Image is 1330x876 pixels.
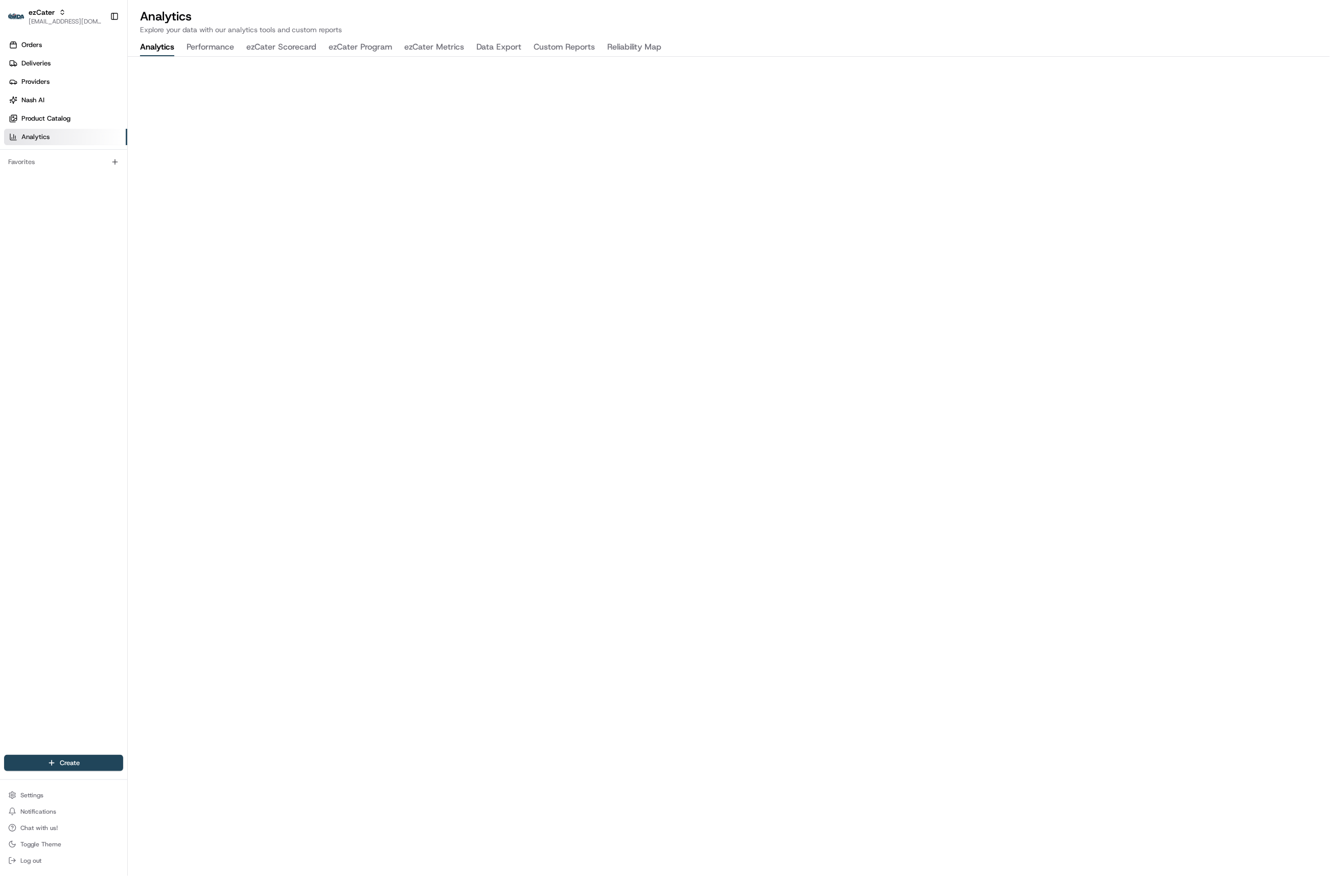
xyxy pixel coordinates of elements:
span: Settings [20,791,43,799]
button: Toggle Theme [4,837,123,851]
a: Powered byPylon [72,253,124,262]
span: [PERSON_NAME] [32,187,83,195]
a: Orders [4,37,127,53]
a: 💻API Documentation [82,225,168,243]
span: [PERSON_NAME] [32,159,83,167]
button: See all [158,131,186,144]
button: Performance [187,39,234,56]
span: Chat with us! [20,824,58,832]
a: Product Catalog [4,110,127,127]
img: Masood Aslam [10,177,27,193]
span: Pylon [102,254,124,262]
button: Create [4,755,123,771]
span: Toggle Theme [20,840,61,848]
button: Chat with us! [4,821,123,835]
a: Providers [4,74,127,90]
img: 1736555255976-a54dd68f-1ca7-489b-9aae-adbdc363a1c4 [20,187,29,195]
span: • [85,159,88,167]
div: 📗 [10,230,18,238]
span: Analytics [21,132,50,142]
span: • [85,187,88,195]
img: Jes Laurent [10,149,27,168]
button: Log out [4,854,123,868]
div: Past conversations [10,133,68,142]
a: 📗Knowledge Base [6,225,82,243]
button: Start new chat [174,101,186,113]
button: [EMAIL_ADDRESS][DOMAIN_NAME] [29,17,102,26]
span: [DATE] [90,187,111,195]
button: Reliability Map [607,39,661,56]
button: Notifications [4,804,123,819]
iframe: Analytics [128,57,1330,876]
span: [DATE] [90,159,111,167]
button: ezCater [29,7,55,17]
button: Custom Reports [534,39,595,56]
button: ezCater Program [329,39,392,56]
button: ezCater Scorecard [246,39,316,56]
span: Orders [21,40,42,50]
div: 💻 [86,230,95,238]
a: Deliveries [4,55,127,72]
button: Analytics [140,39,174,56]
span: Create [60,758,80,768]
a: Analytics [4,129,127,145]
p: Explore your data with our analytics tools and custom reports [140,25,1318,35]
button: ezCater Metrics [404,39,464,56]
button: Settings [4,788,123,802]
span: Deliveries [21,59,51,68]
span: Log out [20,857,41,865]
span: Product Catalog [21,114,71,123]
h2: Analytics [140,8,1318,25]
span: Providers [21,77,50,86]
div: Favorites [4,154,123,170]
img: ezCater [8,13,25,20]
span: API Documentation [97,229,164,239]
a: Nash AI [4,92,127,108]
span: Notifications [20,808,56,816]
button: Data Export [476,39,521,56]
button: ezCaterezCater[EMAIL_ADDRESS][DOMAIN_NAME] [4,4,106,29]
span: Knowledge Base [20,229,78,239]
span: Nash AI [21,96,44,105]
